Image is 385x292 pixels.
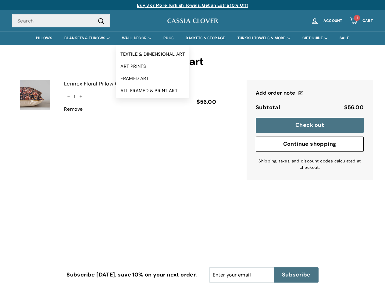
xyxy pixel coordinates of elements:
[12,80,58,110] img: Lennox Floral Pillow Cover
[116,60,189,72] a: ART PRINTS
[12,56,373,68] h1: Cart
[274,267,319,283] button: Subscribe
[64,91,73,103] button: Reduce item quantity by one
[256,103,280,112] div: Subtotal
[307,12,346,30] a: Account
[30,31,58,45] a: PILLOWS
[64,105,83,113] a: Remove
[209,267,274,283] input: Enter your email
[76,91,85,103] button: Increase item quantity by one
[197,98,216,106] span: $56.00
[157,31,180,45] a: RUGS
[116,85,189,97] a: ALL FRAMED & PRINT ART
[180,31,231,45] a: BASKETS & STORAGE
[344,104,364,111] span: $56.00
[323,19,342,23] span: Account
[256,89,364,97] label: Add order note
[333,31,355,45] a: SALE
[296,31,333,45] summary: GIFT GUIDE
[231,31,296,45] summary: TURKISH TOWELS & MORE
[256,137,364,152] a: Continue shopping
[282,271,311,279] span: Subscribe
[12,14,110,28] input: Search
[256,118,364,133] button: Check out
[66,270,197,279] p: Subscribe [DATE], save 10% on your next order.
[256,158,364,171] small: Shipping, taxes, and discount codes calculated at checkout.
[64,80,216,88] a: Lennox Floral Pillow Cover
[116,48,189,60] a: TEXTILE & DIMENSIONAL ART
[116,72,189,85] a: FRAMED ART
[137,2,248,8] a: Buy 3 or More Turkish Towels, Get an Extra 10% Off!
[346,12,376,30] a: Cart
[362,19,373,23] span: Cart
[356,16,358,20] span: 1
[116,31,157,45] summary: WALL DECOR
[58,31,116,45] summary: BLANKETS & THROWS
